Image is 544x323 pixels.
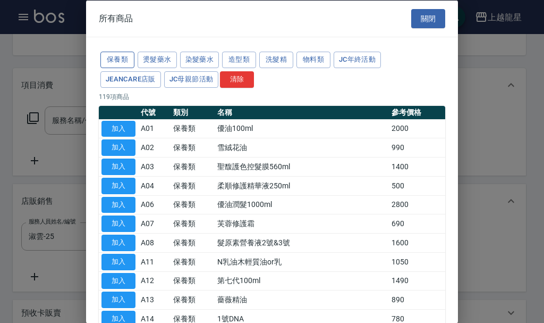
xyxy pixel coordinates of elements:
button: JC年終活動 [334,52,381,68]
th: 類別 [171,105,215,119]
td: 1490 [389,271,445,291]
td: 保養類 [171,290,215,309]
td: 雪絨花油 [215,138,389,157]
td: 保養類 [171,176,215,195]
td: 保養類 [171,271,215,291]
td: A01 [138,119,171,138]
button: 物料類 [296,52,330,68]
th: 參考價格 [389,105,445,119]
td: A03 [138,157,171,176]
td: 2800 [389,195,445,214]
th: 名稱 [215,105,389,119]
td: 優油潤髮1000ml [215,195,389,214]
td: 690 [389,214,445,233]
button: 加入 [101,177,135,194]
td: N乳油木輕質油or乳 [215,252,389,271]
td: 990 [389,138,445,157]
td: 第七代100ml [215,271,389,291]
td: 1600 [389,233,445,252]
td: A06 [138,195,171,214]
td: 聖馥護色控髮膜560ml [215,157,389,176]
td: 2000 [389,119,445,138]
td: 柔順修護精華液250ml [215,176,389,195]
span: 所有商品 [99,13,133,23]
button: 洗髮精 [259,52,293,68]
td: 薔薇精油 [215,290,389,309]
button: 造型類 [222,52,256,68]
td: 保養類 [171,195,215,214]
td: 保養類 [171,157,215,176]
button: 清除 [220,71,254,87]
button: 加入 [101,272,135,289]
td: 保養類 [171,119,215,138]
button: 加入 [101,139,135,156]
td: 優油100ml [215,119,389,138]
button: 保養類 [100,52,134,68]
p: 119 項商品 [99,92,445,101]
td: 芙蓉修護霜 [215,214,389,233]
td: 保養類 [171,214,215,233]
td: A02 [138,138,171,157]
td: 髮原素營養液2號&3號 [215,233,389,252]
td: A11 [138,252,171,271]
td: 1050 [389,252,445,271]
td: A04 [138,176,171,195]
button: 加入 [101,216,135,232]
td: 保養類 [171,233,215,252]
td: 500 [389,176,445,195]
button: 加入 [101,253,135,270]
td: 保養類 [171,138,215,157]
td: 1400 [389,157,445,176]
td: A07 [138,214,171,233]
button: 加入 [101,196,135,213]
td: A13 [138,290,171,309]
button: 燙髮藥水 [138,52,177,68]
td: 890 [389,290,445,309]
button: JC母親節活動 [164,71,219,87]
th: 代號 [138,105,171,119]
button: JeanCare店販 [100,71,161,87]
button: 加入 [101,292,135,308]
button: 加入 [101,120,135,137]
button: 加入 [101,235,135,251]
button: 染髮藥水 [180,52,219,68]
button: 關閉 [411,9,445,28]
td: A12 [138,271,171,291]
td: 保養類 [171,252,215,271]
button: 加入 [101,159,135,175]
td: A08 [138,233,171,252]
